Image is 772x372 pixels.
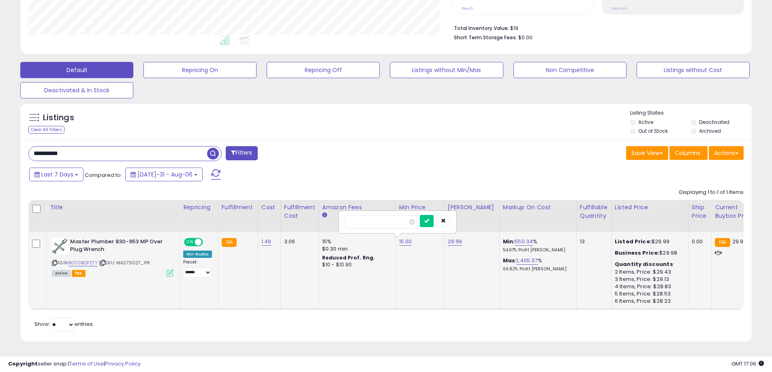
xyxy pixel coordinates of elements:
[52,270,71,277] span: All listings currently available for purchase on Amazon
[692,238,705,245] div: 0.00
[137,170,192,179] span: [DATE]-31 - Aug-06
[226,146,257,160] button: Filters
[615,261,682,268] div: :
[454,23,738,32] li: $19
[52,238,68,254] img: 415j378h0bL._SL40_.jpg
[503,203,573,212] div: Markup on Cost
[125,168,203,181] button: [DATE]-31 - Aug-06
[183,251,212,258] div: Win BuyBox
[692,203,708,220] div: Ship Price
[615,283,682,290] div: 4 Items, Price: $28.83
[85,171,122,179] span: Compared to:
[731,360,764,368] span: 2025-08-14 17:06 GMT
[715,238,730,247] small: FBA
[185,239,195,246] span: ON
[518,34,532,41] span: $0.00
[732,238,747,245] span: 29.99
[709,146,744,160] button: Actions
[20,82,133,98] button: Deactivated & In Stock
[105,360,141,368] a: Privacy Policy
[580,238,605,245] div: 13
[637,62,750,78] button: Listings without Cost
[513,62,627,78] button: Non Competitive
[503,238,515,245] b: Min:
[715,203,757,220] div: Current Buybox Price
[615,276,682,283] div: 3 Items, Price: $29.13
[615,298,682,305] div: 6 Items, Price: $28.23
[615,249,682,257] div: $29.98
[517,257,537,265] a: 1,405.37
[70,238,169,255] b: Master Plumber 830-953 MP Over Plug Wrench
[261,203,277,212] div: Cost
[638,128,668,134] label: Out of Stock
[448,203,496,212] div: [PERSON_NAME]
[638,119,653,125] label: Active
[284,238,312,245] div: 3.06
[68,259,98,266] a: B000BQP27Y
[41,170,73,179] span: Last 7 Days
[615,238,682,245] div: $29.99
[399,203,441,212] div: Min Price
[615,249,659,257] b: Business Price:
[183,259,212,278] div: Preset:
[503,257,517,264] b: Max:
[52,238,173,276] div: ASIN:
[454,34,517,41] b: Short Term Storage Fees:
[322,212,327,219] small: Amazon Fees.
[284,203,315,220] div: Fulfillment Cost
[8,360,141,368] div: seller snap | |
[322,203,392,212] div: Amazon Fees
[322,254,375,261] b: Reduced Prof. Rng.
[611,6,627,11] small: Prev: N/A
[699,128,721,134] label: Archived
[50,203,176,212] div: Title
[503,266,570,272] p: 69.82% Profit [PERSON_NAME]
[29,168,83,181] button: Last 7 Days
[503,247,570,253] p: 54.67% Profit [PERSON_NAME]
[515,238,533,246] a: 550.34
[143,62,257,78] button: Repricing On
[261,238,272,246] a: 1.49
[615,268,682,276] div: 2 Items, Price: $29.43
[390,62,503,78] button: Listings without Min/Max
[454,25,509,32] b: Total Inventory Value:
[399,238,412,246] a: 15.00
[503,257,570,272] div: %
[675,149,700,157] span: Columns
[679,189,744,196] div: Displaying 1 to 1 of 1 items
[615,203,685,212] div: Listed Price
[322,238,389,245] div: 15%
[322,261,389,268] div: $10 - $10.90
[580,203,608,220] div: Fulfillable Quantity
[499,200,576,232] th: The percentage added to the cost of goods (COGS) that forms the calculator for Min & Max prices.
[69,360,104,368] a: Terms of Use
[503,238,570,253] div: %
[615,260,673,268] b: Quantity discounts
[462,6,473,11] small: Prev: 0
[34,320,93,328] span: Show: entries
[615,290,682,298] div: 5 Items, Price: $28.53
[630,109,752,117] p: Listing States:
[28,126,64,134] div: Clear All Filters
[8,360,38,368] strong: Copyright
[72,270,86,277] span: FBA
[202,239,215,246] span: OFF
[222,203,254,212] div: Fulfillment
[183,203,215,212] div: Repricing
[267,62,380,78] button: Repricing Off
[669,146,708,160] button: Columns
[615,238,652,245] b: Listed Price:
[99,259,150,266] span: | SKU: MAS79027_1PK
[20,62,133,78] button: Default
[222,238,237,247] small: FBA
[699,119,729,125] label: Deactivated
[43,112,74,123] h5: Listings
[322,245,389,253] div: $0.30 min
[626,146,668,160] button: Save View
[448,238,462,246] a: 29.99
